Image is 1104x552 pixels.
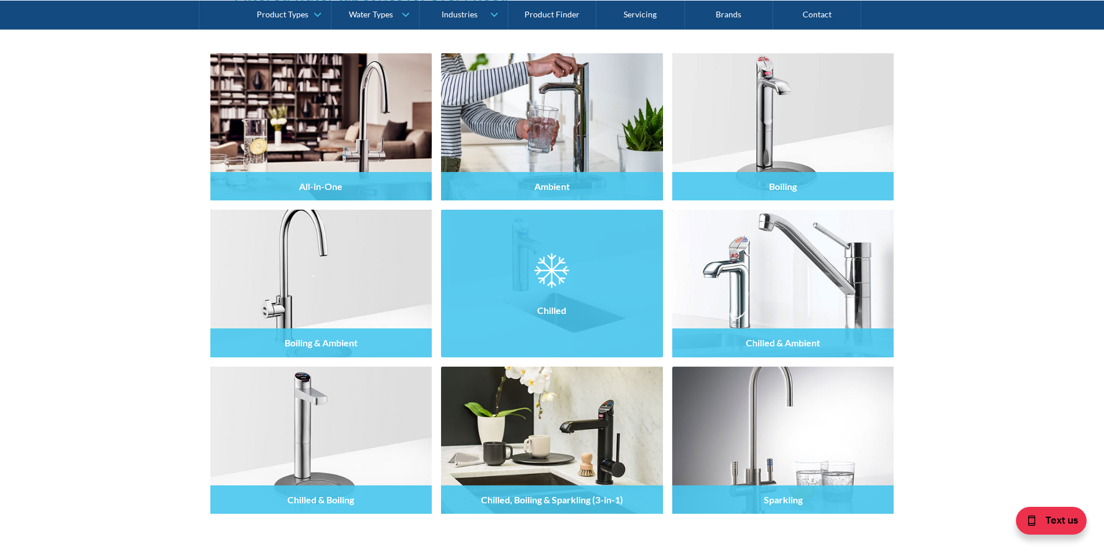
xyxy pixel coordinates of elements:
[672,367,894,514] img: Filtered Water Taps
[672,53,894,200] a: Boiling
[210,367,432,514] img: Filtered Water Taps
[672,210,894,357] img: Filtered Water Taps
[441,210,663,357] a: Chilled
[746,337,820,348] h4: Chilled & Ambient
[769,181,797,192] h4: Boiling
[672,367,894,514] a: Sparkling
[441,53,663,200] a: Ambient
[764,494,803,505] h4: Sparkling
[299,181,343,192] h4: All-in-One
[257,9,308,19] div: Product Types
[481,494,623,505] h4: Chilled, Boiling & Sparkling (3-in-1)
[210,210,432,357] a: Boiling & Ambient
[441,367,663,514] img: Filtered Water Taps
[1011,494,1104,552] iframe: podium webchat widget bubble
[441,210,663,357] img: Filtered Water Taps
[210,367,432,514] a: Chilled & Boiling
[349,9,393,19] div: Water Types
[534,181,570,192] h4: Ambient
[285,337,358,348] h4: Boiling & Ambient
[441,53,663,200] img: Filtered Water Taps
[210,53,432,200] a: All-in-One
[441,367,663,514] a: Chilled, Boiling & Sparkling (3-in-1)
[537,305,566,316] h4: Chilled
[442,9,478,19] div: Industries
[210,210,432,357] img: Filtered Water Taps
[287,494,354,505] h4: Chilled & Boiling
[672,53,894,200] img: Filtered Water Taps
[210,53,432,200] img: Filtered Water Taps
[672,210,894,357] a: Chilled & Ambient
